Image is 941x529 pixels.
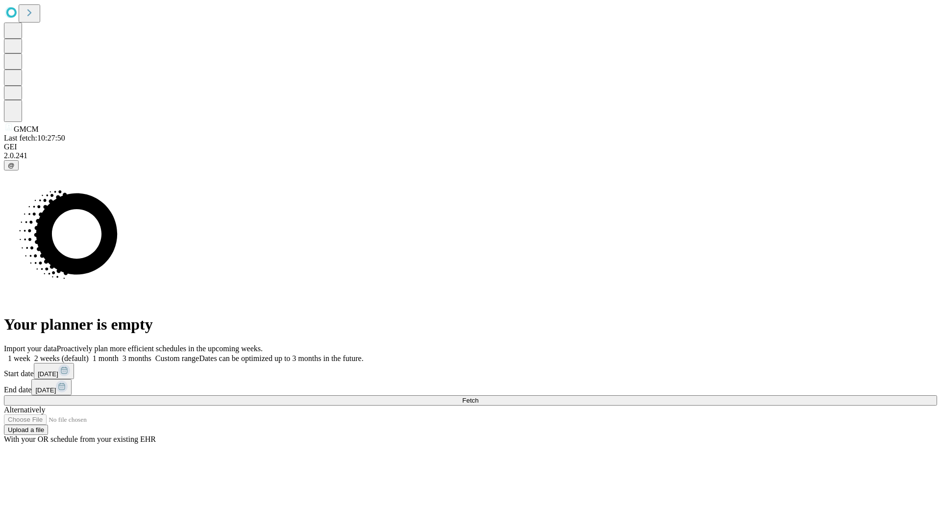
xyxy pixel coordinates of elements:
[38,370,58,378] span: [DATE]
[462,397,478,404] span: Fetch
[4,151,937,160] div: 2.0.241
[4,406,45,414] span: Alternatively
[57,344,263,353] span: Proactively plan more efficient schedules in the upcoming weeks.
[31,379,72,395] button: [DATE]
[4,315,937,334] h1: Your planner is empty
[4,143,937,151] div: GEI
[199,354,363,362] span: Dates can be optimized up to 3 months in the future.
[93,354,119,362] span: 1 month
[4,134,65,142] span: Last fetch: 10:27:50
[4,435,156,443] span: With your OR schedule from your existing EHR
[8,354,30,362] span: 1 week
[34,354,89,362] span: 2 weeks (default)
[155,354,199,362] span: Custom range
[4,379,937,395] div: End date
[4,160,19,170] button: @
[4,363,937,379] div: Start date
[123,354,151,362] span: 3 months
[35,386,56,394] span: [DATE]
[4,425,48,435] button: Upload a file
[8,162,15,169] span: @
[34,363,74,379] button: [DATE]
[14,125,39,133] span: GMCM
[4,344,57,353] span: Import your data
[4,395,937,406] button: Fetch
